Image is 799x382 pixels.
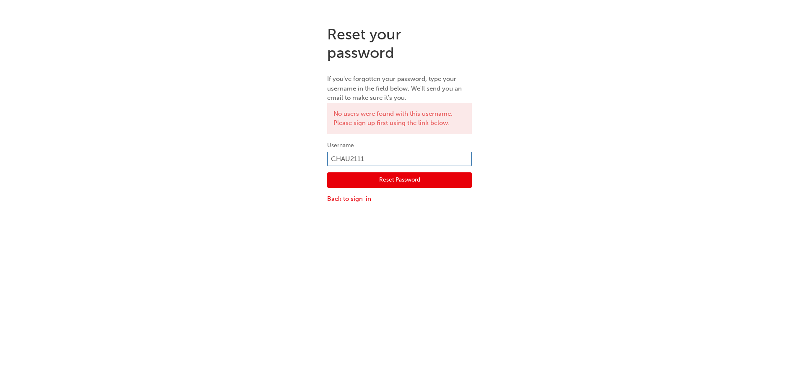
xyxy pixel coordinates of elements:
h1: Reset your password [327,25,472,62]
div: No users were found with this username. Please sign up first using the link below. [327,103,472,134]
a: Back to sign-in [327,194,472,204]
p: If you've forgotten your password, type your username in the field below. We'll send you an email... [327,74,472,103]
label: Username [327,140,472,151]
button: Reset Password [327,172,472,188]
input: Username [327,152,472,166]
